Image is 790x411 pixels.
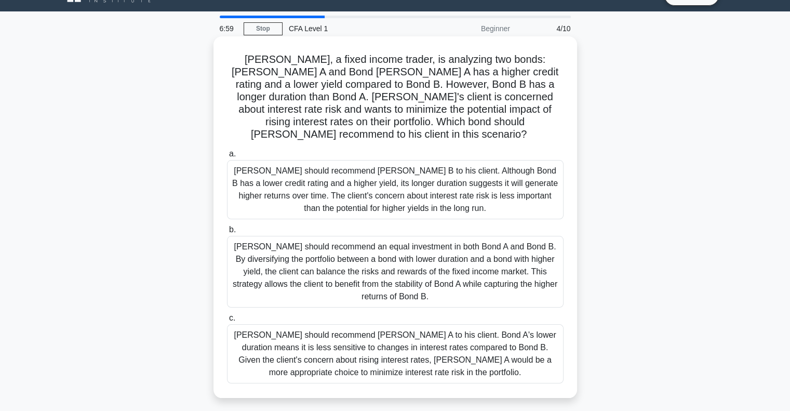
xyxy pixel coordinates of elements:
div: 6:59 [213,18,244,39]
span: c. [229,313,235,322]
a: Stop [244,22,283,35]
div: CFA Level 1 [283,18,425,39]
span: a. [229,149,236,158]
div: Beginner [425,18,516,39]
div: [PERSON_NAME] should recommend [PERSON_NAME] B to his client. Although Bond B has a lower credit ... [227,160,564,219]
div: [PERSON_NAME] should recommend [PERSON_NAME] A to his client. Bond A's lower duration means it is... [227,324,564,383]
h5: [PERSON_NAME], a fixed income trader, is analyzing two bonds: [PERSON_NAME] A and Bond [PERSON_NA... [226,53,565,141]
div: 4/10 [516,18,577,39]
span: b. [229,225,236,234]
div: [PERSON_NAME] should recommend an equal investment in both Bond A and Bond B. By diversifying the... [227,236,564,308]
